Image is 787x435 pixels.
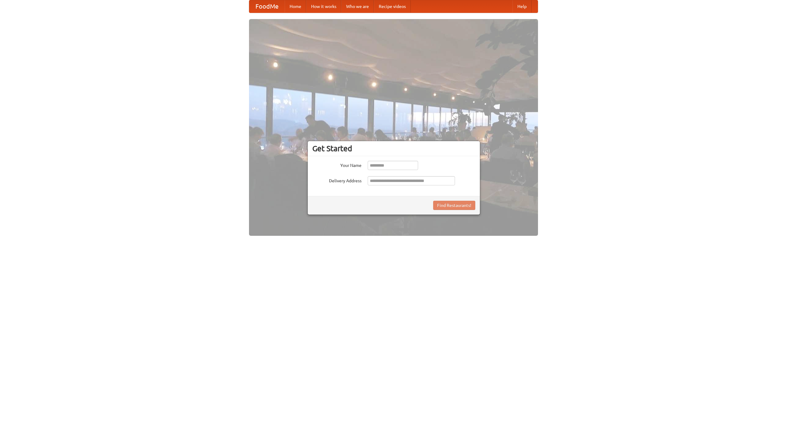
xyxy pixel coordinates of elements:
a: Help [512,0,532,13]
button: Find Restaurants! [433,201,475,210]
label: Your Name [312,161,362,168]
a: FoodMe [249,0,285,13]
a: How it works [306,0,341,13]
a: Home [285,0,306,13]
a: Who we are [341,0,374,13]
a: Recipe videos [374,0,411,13]
label: Delivery Address [312,176,362,184]
h3: Get Started [312,144,475,153]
